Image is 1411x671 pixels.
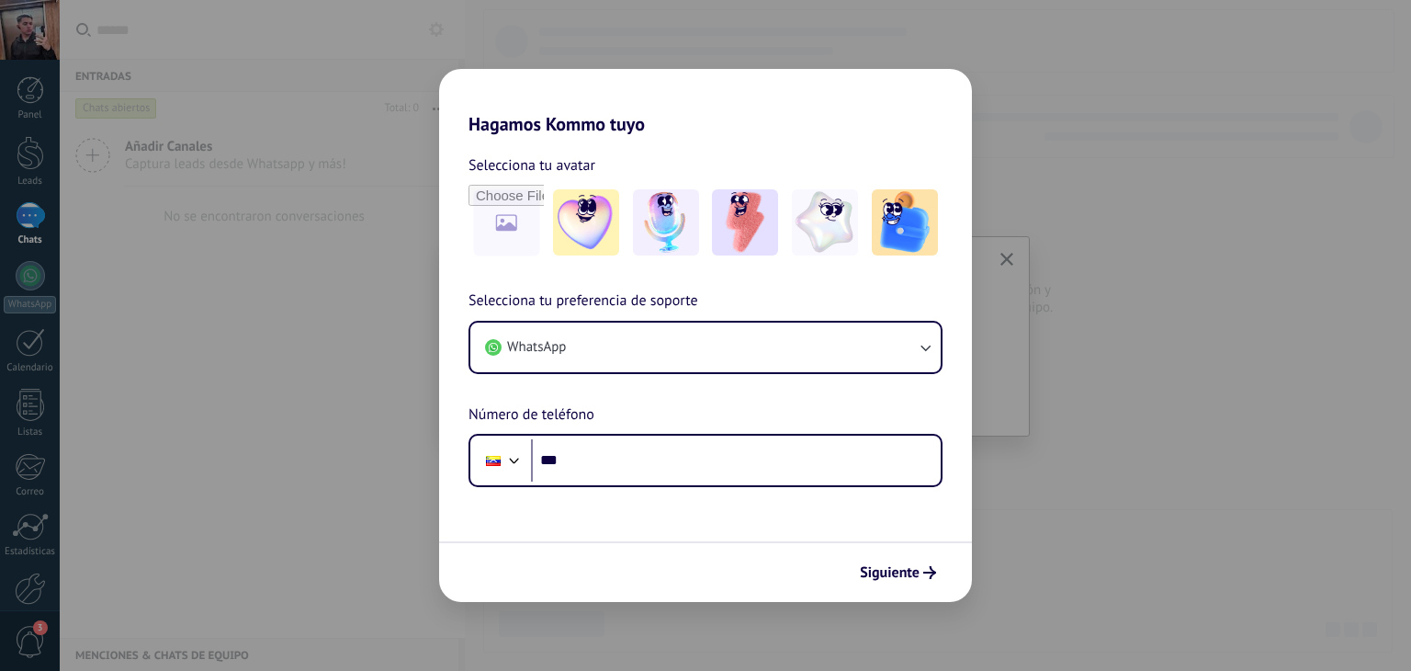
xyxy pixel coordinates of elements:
span: Siguiente [860,566,920,579]
span: Número de teléfono [468,404,594,427]
img: -2.jpeg [633,189,699,256]
h2: Hagamos Kommo tuyo [439,69,972,135]
span: WhatsApp [507,338,566,357]
div: Venezuela: + 58 [476,441,511,480]
img: -4.jpeg [792,189,858,256]
button: WhatsApp [470,323,941,372]
img: -3.jpeg [712,189,778,256]
img: -1.jpeg [553,189,619,256]
span: Selecciona tu preferencia de soporte [468,290,698,313]
span: Selecciona tu avatar [468,154,595,177]
img: -5.jpeg [872,189,938,256]
button: Siguiente [852,557,944,588]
